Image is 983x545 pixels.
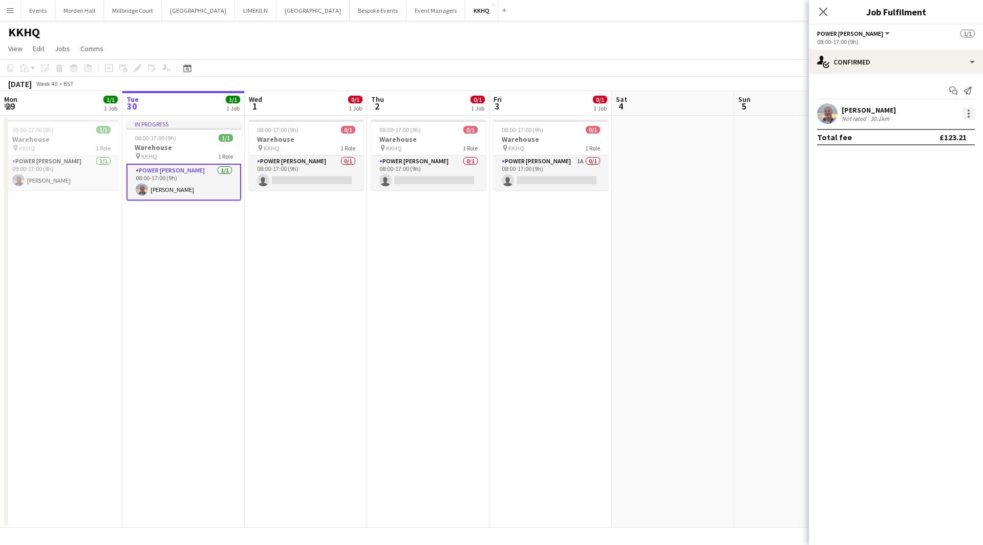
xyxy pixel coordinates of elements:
[350,1,407,20] button: Bespoke Events
[219,134,233,142] span: 1/1
[842,115,868,122] div: Not rated
[4,95,17,104] span: Mon
[371,156,486,190] app-card-role: Power [PERSON_NAME]0/108:00-17:00 (9h)
[21,1,55,20] button: Events
[463,144,478,152] span: 1 Role
[407,1,465,20] button: Event Managers
[508,144,524,152] span: KKHQ
[4,156,119,190] app-card-role: Power [PERSON_NAME]1/109:00-17:00 (8h)[PERSON_NAME]
[96,126,111,134] span: 1/1
[4,135,119,144] h3: Warehouse
[264,144,280,152] span: KKHQ
[868,115,891,122] div: 30.1km
[960,30,975,37] span: 1/1
[371,95,384,104] span: Thu
[341,126,355,134] span: 0/1
[162,1,235,20] button: [GEOGRAPHIC_DATA]
[76,42,108,55] a: Comms
[126,120,241,201] app-job-card: In progress08:00-17:00 (9h)1/1Warehouse KKHQ1 RolePower [PERSON_NAME]1/108:00-17:00 (9h)[PERSON_N...
[103,96,118,103] span: 1/1
[502,126,543,134] span: 08:00-17:00 (9h)
[80,44,103,53] span: Comms
[135,134,176,142] span: 08:00-17:00 (9h)
[340,144,355,152] span: 1 Role
[126,120,241,128] div: In progress
[33,44,45,53] span: Edit
[817,132,852,142] div: Total fee
[104,104,117,112] div: 1 Job
[939,132,967,142] div: £123.21
[8,79,32,89] div: [DATE]
[379,126,421,134] span: 08:00-17:00 (9h)
[593,104,607,112] div: 1 Job
[218,152,233,160] span: 1 Role
[494,95,502,104] span: Fri
[235,1,276,20] button: LIMEKILN
[141,152,157,160] span: KKHQ
[809,50,983,74] div: Confirmed
[3,100,17,112] span: 29
[249,120,364,190] app-job-card: 08:00-17:00 (9h)0/1Warehouse KKHQ1 RolePower [PERSON_NAME]0/108:00-17:00 (9h)
[257,126,298,134] span: 08:00-17:00 (9h)
[247,100,262,112] span: 1
[614,100,627,112] span: 4
[249,156,364,190] app-card-role: Power [PERSON_NAME]0/108:00-17:00 (9h)
[249,135,364,144] h3: Warehouse
[19,144,35,152] span: KKHQ
[616,95,627,104] span: Sat
[96,144,111,152] span: 1 Role
[842,105,896,115] div: [PERSON_NAME]
[817,30,883,37] span: Power Porter
[386,144,402,152] span: KKHQ
[817,38,975,46] div: 08:00-17:00 (9h)
[29,42,49,55] a: Edit
[585,144,600,152] span: 1 Role
[586,126,600,134] span: 0/1
[348,96,362,103] span: 0/1
[126,164,241,201] app-card-role: Power [PERSON_NAME]1/108:00-17:00 (9h)[PERSON_NAME]
[12,126,54,134] span: 09:00-17:00 (8h)
[370,100,384,112] span: 2
[738,95,751,104] span: Sun
[371,135,486,144] h3: Warehouse
[55,44,70,53] span: Jobs
[126,143,241,152] h3: Warehouse
[8,25,40,40] h1: KKHQ
[349,104,362,112] div: 1 Job
[51,42,74,55] a: Jobs
[494,135,608,144] h3: Warehouse
[8,44,23,53] span: View
[463,126,478,134] span: 0/1
[492,100,502,112] span: 3
[371,120,486,190] app-job-card: 08:00-17:00 (9h)0/1Warehouse KKHQ1 RolePower [PERSON_NAME]0/108:00-17:00 (9h)
[471,104,484,112] div: 1 Job
[34,80,59,88] span: Week 40
[471,96,485,103] span: 0/1
[55,1,104,20] button: Morden Hall
[4,120,119,190] app-job-card: 09:00-17:00 (8h)1/1Warehouse KKHQ1 RolePower [PERSON_NAME]1/109:00-17:00 (8h)[PERSON_NAME]
[249,95,262,104] span: Wed
[817,30,891,37] button: Power [PERSON_NAME]
[276,1,350,20] button: [GEOGRAPHIC_DATA]
[126,95,139,104] span: Tue
[809,5,983,18] h3: Job Fulfilment
[593,96,607,103] span: 0/1
[104,1,162,20] button: Millbridge Court
[465,1,498,20] button: KKHQ
[494,156,608,190] app-card-role: Power [PERSON_NAME]1A0/108:00-17:00 (9h)
[737,100,751,112] span: 5
[4,42,27,55] a: View
[226,96,240,103] span: 1/1
[226,104,240,112] div: 1 Job
[494,120,608,190] app-job-card: 08:00-17:00 (9h)0/1Warehouse KKHQ1 RolePower [PERSON_NAME]1A0/108:00-17:00 (9h)
[63,80,74,88] div: BST
[125,100,139,112] span: 30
